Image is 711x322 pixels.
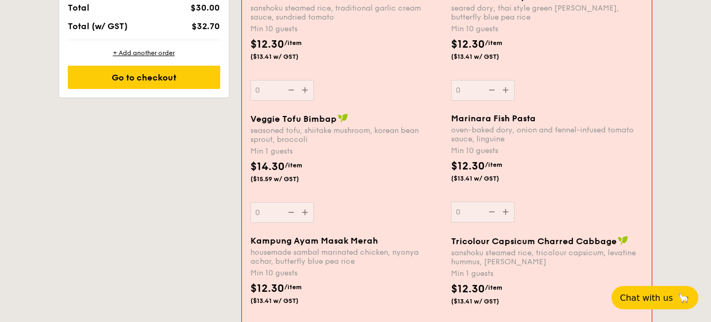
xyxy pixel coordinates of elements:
[250,236,378,246] span: Kampung Ayam Masak Merah
[451,4,643,22] div: seared dory, thai style green [PERSON_NAME], butterfly blue pea rice
[284,283,302,291] span: /item
[451,146,643,156] div: Min 10 guests
[485,39,502,47] span: /item
[451,160,485,173] span: $12.30
[250,114,337,124] span: Veggie Tofu Bimbap
[250,248,443,266] div: housemade sambal marinated chicken, nyonya achar, butterfly blue pea rice
[250,297,322,305] span: ($13.41 w/ GST)
[620,293,673,303] span: Chat with us
[451,52,523,61] span: ($13.41 w/ GST)
[191,3,220,13] span: $30.00
[250,126,443,144] div: seasoned tofu, shiitake mushroom, korean bean sprout, broccoli
[451,269,643,279] div: Min 1 guests
[192,21,220,31] span: $32.70
[250,175,322,183] span: ($15.59 w/ GST)
[451,297,523,306] span: ($13.41 w/ GST)
[485,284,502,291] span: /item
[250,52,322,61] span: ($13.41 w/ GST)
[451,38,485,51] span: $12.30
[250,4,443,22] div: sanshoku steamed rice, traditional garlic cream sauce, sundried tomato
[611,286,698,309] button: Chat with us🦙
[68,66,220,89] div: Go to checkout
[451,236,617,246] span: Tricolour Capsicum Charred Cabbage
[618,236,628,245] img: icon-vegan.f8ff3823.svg
[451,126,643,144] div: oven-baked dory, onion and fennel-infused tomato sauce, linguine
[677,292,690,304] span: 🦙
[250,160,285,173] span: $14.30
[338,113,348,123] img: icon-vegan.f8ff3823.svg
[250,38,284,51] span: $12.30
[68,21,128,31] span: Total (w/ GST)
[485,161,502,168] span: /item
[68,49,220,57] div: + Add another order
[451,24,643,34] div: Min 10 guests
[250,24,443,34] div: Min 10 guests
[250,146,443,157] div: Min 1 guests
[68,3,89,13] span: Total
[451,248,643,266] div: sanshoku steamed rice, tricolour capsicum, levatine hummus, [PERSON_NAME]
[451,174,523,183] span: ($13.41 w/ GST)
[250,268,443,279] div: Min 10 guests
[250,282,284,295] span: $12.30
[285,162,302,169] span: /item
[451,113,536,123] span: Marinara Fish Pasta
[284,39,302,47] span: /item
[451,283,485,296] span: $12.30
